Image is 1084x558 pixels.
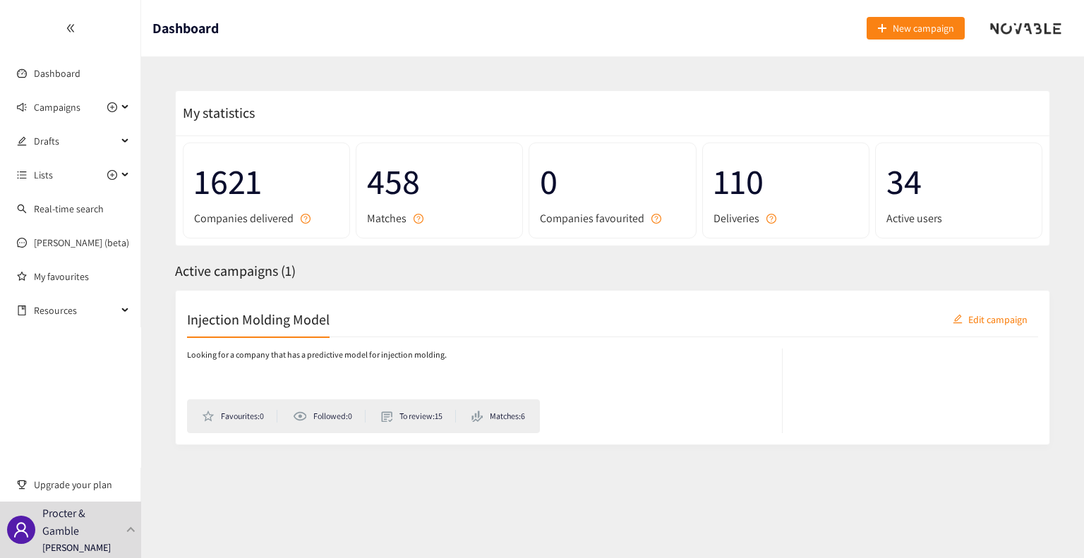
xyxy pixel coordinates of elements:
span: Lists [34,161,53,189]
span: plus [877,23,887,35]
p: Procter & Gamble [42,504,121,540]
h2: Injection Molding Model [187,309,330,329]
span: edit [17,136,27,146]
span: Matches [367,210,406,227]
span: question-circle [301,214,311,224]
span: Active campaigns ( 1 ) [175,262,296,280]
p: [PERSON_NAME] [42,540,111,555]
span: plus-circle [107,102,117,112]
a: [PERSON_NAME] (beta) [34,236,129,249]
span: question-circle [414,214,423,224]
li: Followed: 0 [293,410,365,423]
span: sound [17,102,27,112]
span: Companies delivered [194,210,294,227]
iframe: Chat Widget [855,406,1084,558]
span: 458 [367,154,512,210]
span: user [13,521,30,538]
li: Favourites: 0 [202,410,277,423]
span: double-left [66,23,76,33]
span: Upgrade your plan [34,471,130,499]
span: plus-circle [107,170,117,180]
p: Looking for a company that has a predictive model for injection molding. [187,348,447,362]
a: My favourites [34,262,130,291]
span: Resources [34,296,117,325]
button: plusNew campaign [867,17,965,40]
span: unordered-list [17,170,27,180]
span: question-circle [651,214,661,224]
span: 0 [540,154,685,210]
span: question-circle [766,214,776,224]
a: Dashboard [34,67,80,80]
a: Real-time search [34,202,104,215]
span: Deliveries [713,210,759,227]
span: Active users [886,210,942,227]
span: Edit campaign [968,311,1028,327]
button: editEdit campaign [942,308,1038,330]
span: book [17,305,27,315]
span: edit [953,314,963,325]
span: Companies favourited [540,210,644,227]
span: 110 [713,154,858,210]
li: To review: 15 [381,410,456,423]
span: Campaigns [34,93,80,121]
span: My statistics [176,104,255,122]
span: Drafts [34,127,117,155]
a: Injection Molding ModeleditEdit campaignLooking for a company that has a predictive model for inj... [175,290,1050,445]
span: 34 [886,154,1031,210]
li: Matches: 6 [471,410,525,423]
span: 1621 [194,154,339,210]
span: New campaign [893,20,954,36]
span: trophy [17,480,27,490]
